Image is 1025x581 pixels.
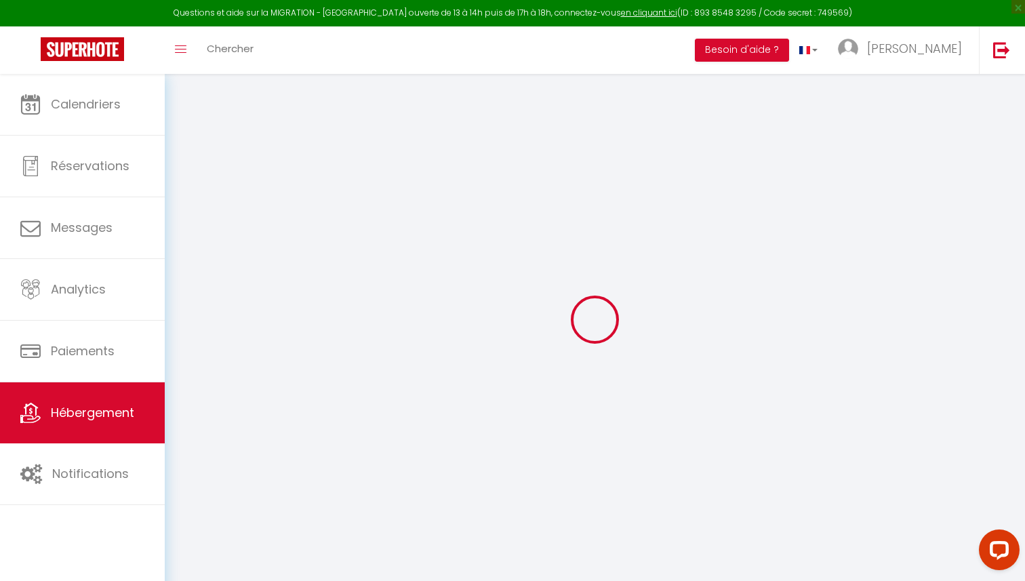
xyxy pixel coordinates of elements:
a: en cliquant ici [621,7,677,18]
span: Réservations [51,157,129,174]
a: Chercher [197,26,264,74]
span: [PERSON_NAME] [867,40,962,57]
iframe: LiveChat chat widget [968,524,1025,581]
span: Analytics [51,281,106,298]
button: Besoin d'aide ? [695,39,789,62]
span: Hébergement [51,404,134,421]
span: Messages [51,219,113,236]
img: Super Booking [41,37,124,61]
img: ... [838,39,858,59]
span: Calendriers [51,96,121,113]
a: ... [PERSON_NAME] [828,26,979,74]
img: logout [993,41,1010,58]
span: Chercher [207,41,254,56]
span: Notifications [52,465,129,482]
span: Paiements [51,342,115,359]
